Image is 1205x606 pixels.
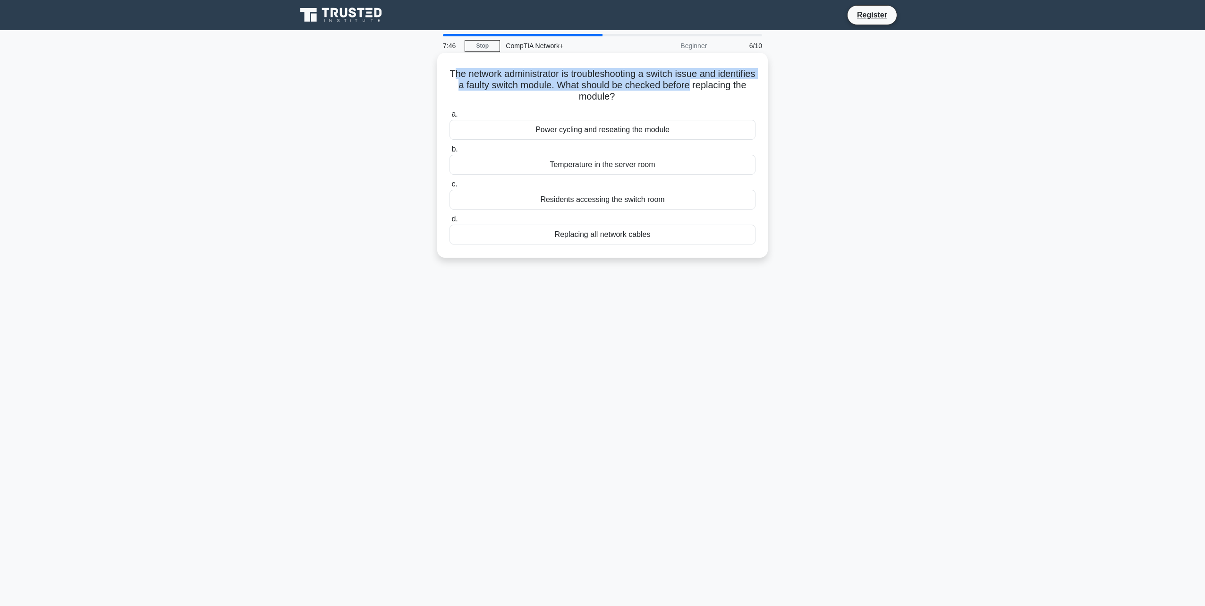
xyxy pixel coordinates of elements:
[713,36,768,55] div: 6/10
[450,155,755,175] div: Temperature in the server room
[437,36,465,55] div: 7:46
[500,36,630,55] div: CompTIA Network+
[851,9,893,21] a: Register
[449,68,756,103] h5: The network administrator is troubleshooting a switch issue and identifies a faulty switch module...
[451,145,458,153] span: b.
[465,40,500,52] a: Stop
[450,225,755,244] div: Replacing all network cables
[450,120,755,140] div: Power cycling and reseating the module
[630,36,713,55] div: Beginner
[451,215,458,223] span: d.
[451,180,457,188] span: c.
[451,110,458,118] span: a.
[450,190,755,210] div: Residents accessing the switch room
